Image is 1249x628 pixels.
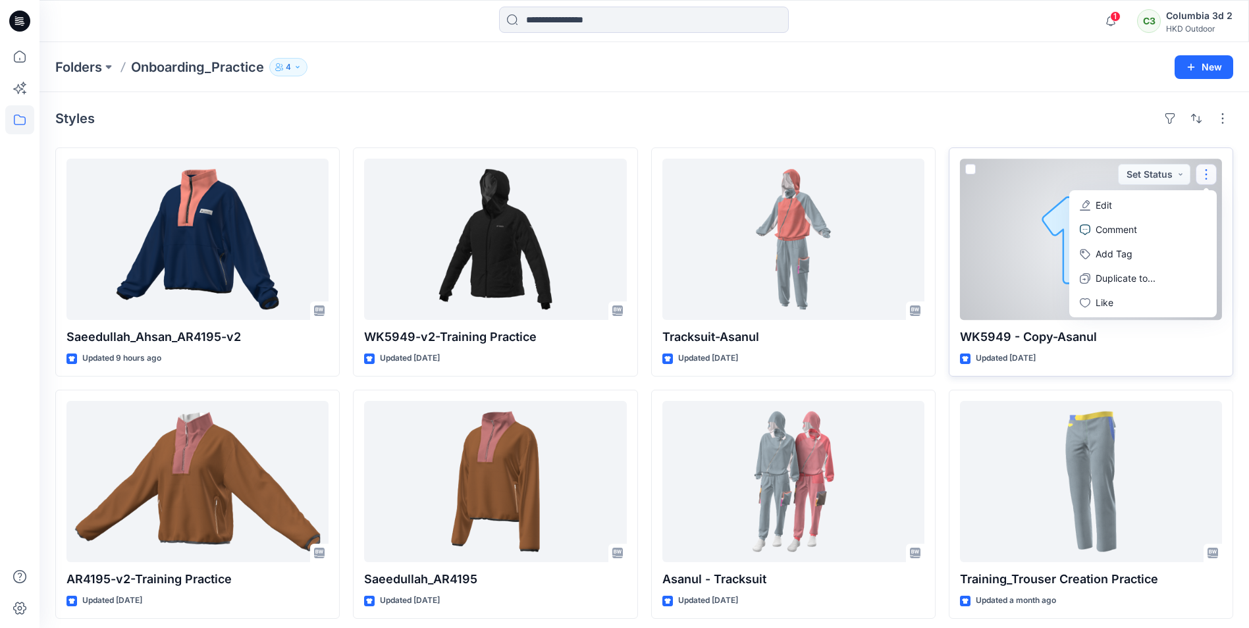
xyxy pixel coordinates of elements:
p: Updated 9 hours ago [82,352,161,365]
div: Columbia 3d 2 [1166,8,1233,24]
a: Training_Trouser Creation Practice [960,401,1222,562]
p: Edit [1096,198,1112,212]
p: Updated [DATE] [380,594,440,608]
p: WK5949 - Copy-Asanul [960,328,1222,346]
p: Asanul - Tracksuit [662,570,924,589]
p: Updated [DATE] [82,594,142,608]
p: Comment [1096,222,1137,236]
p: AR4195-v2-Training Practice [66,570,329,589]
p: Tracksuit-Asanul [662,328,924,346]
a: WK5949 - Copy-Asanul [960,159,1222,320]
p: Saeedullah_Ahsan_AR4195-v2 [66,328,329,346]
div: C3 [1137,9,1161,33]
p: Saeedullah_AR4195 [364,570,626,589]
p: Onboarding_Practice [131,58,264,76]
p: Updated a month ago [976,594,1056,608]
a: Edit [1072,193,1214,217]
p: Updated [DATE] [380,352,440,365]
p: Updated [DATE] [976,352,1036,365]
a: Tracksuit-Asanul [662,159,924,320]
p: 4 [286,60,291,74]
button: 4 [269,58,307,76]
button: New [1175,55,1233,79]
p: WK5949-v2-Training Practice [364,328,626,346]
a: Folders [55,58,102,76]
h4: Styles [55,111,95,126]
p: Updated [DATE] [678,352,738,365]
a: AR4195-v2-Training Practice [66,401,329,562]
p: Training_Trouser Creation Practice [960,570,1222,589]
a: WK5949-v2-Training Practice [364,159,626,320]
p: Updated [DATE] [678,594,738,608]
a: Saeedullah_AR4195 [364,401,626,562]
div: HKD Outdoor [1166,24,1233,34]
p: Like [1096,296,1113,309]
a: Saeedullah_Ahsan_AR4195-v2 [66,159,329,320]
span: 1 [1110,11,1121,22]
a: Asanul - Tracksuit [662,401,924,562]
p: Duplicate to... [1096,271,1156,285]
button: Add Tag [1072,242,1214,266]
